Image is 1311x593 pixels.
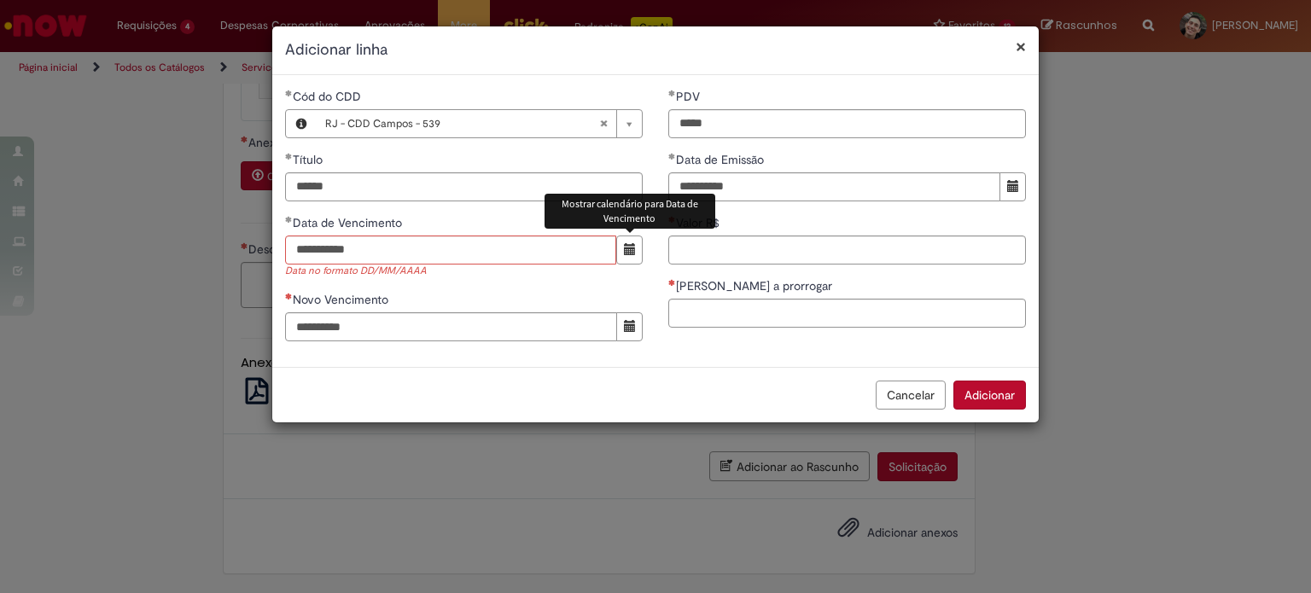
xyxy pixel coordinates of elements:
span: Obrigatório Preenchido [668,153,676,160]
span: Novo Vencimento [293,292,392,307]
button: Mostrar calendário para Novo Vencimento [616,312,643,341]
span: Obrigatório Preenchido [285,153,293,160]
input: Dias a prorrogar [668,299,1026,328]
input: PDV [668,109,1026,138]
input: Título [285,172,643,201]
h2: Adicionar linha [285,39,1026,61]
span: Título [293,152,326,167]
span: Data no formato DD/MM/AAAA [285,265,643,279]
span: Necessários - Cód do CDD [293,89,364,104]
input: Novo Vencimento [285,312,617,341]
span: Necessários [285,293,293,299]
abbr: Limpar campo Cód do CDD [591,110,616,137]
input: Valor R$ [668,235,1026,265]
button: Cancelar [876,381,946,410]
input: Data de Vencimento 22 August 2025 Friday [285,235,616,265]
button: Adicionar [953,381,1026,410]
button: Mostrar calendário para Data de Emissão [999,172,1026,201]
span: RJ - CDD Campos - 539 [325,110,599,137]
span: Obrigatório Preenchido [285,216,293,223]
span: Obrigatório Preenchido [668,90,676,96]
span: Obrigatório Preenchido [285,90,293,96]
input: Data de Emissão 01 August 2025 Friday [668,172,1000,201]
div: Mostrar calendário para Data de Vencimento [545,194,715,228]
span: Necessários [668,279,676,286]
a: RJ - CDD Campos - 539Limpar campo Cód do CDD [317,110,642,137]
span: Data de Vencimento [293,215,405,230]
span: PDV [676,89,703,104]
span: [PERSON_NAME] a prorrogar [676,278,836,294]
button: Cód do CDD, Visualizar este registro RJ - CDD Campos - 539 [286,110,317,137]
span: Data de Emissão [676,152,767,167]
button: Mostrar calendário para Data de Vencimento [616,235,643,265]
button: Fechar modal [1016,38,1026,55]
